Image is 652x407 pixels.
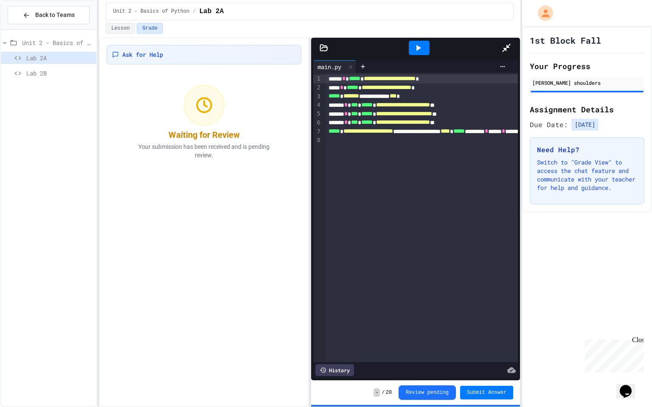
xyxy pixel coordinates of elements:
[374,388,380,397] span: -
[537,145,637,155] h3: Need Help?
[313,84,322,92] div: 2
[193,8,196,15] span: /
[313,136,322,145] div: 8
[529,3,555,23] div: My Account
[199,6,224,17] span: Lab 2A
[313,75,322,84] div: 1
[582,336,644,372] iframe: chat widget
[313,62,346,71] div: main.py
[113,8,189,15] span: Unit 2 - Basics of Python
[35,11,75,20] span: Back to Teams
[313,101,322,110] div: 4
[530,60,644,72] h2: Your Progress
[467,389,507,396] span: Submit Answer
[137,23,163,34] button: Grade
[530,120,568,130] span: Due Date:
[313,128,322,137] div: 7
[616,373,644,399] iframe: chat widget
[530,103,644,115] h2: Assignment Details
[313,92,322,101] div: 3
[128,142,281,159] p: Your submission has been received and is pending review.
[22,38,93,47] span: Unit 2 - Basics of Python
[571,119,599,131] span: [DATE]
[8,6,90,24] button: Back to Teams
[26,69,93,78] span: Lab 2B
[26,53,93,62] span: Lab 2A
[382,389,385,396] span: /
[386,389,392,396] span: 20
[106,23,135,34] button: Lesson
[537,158,637,192] p: Switch to "Grade View" to access the chat feature and communicate with your teacher for help and ...
[532,79,642,86] div: [PERSON_NAME] shoulders
[399,385,456,400] button: Review pending
[460,386,514,399] button: Submit Answer
[169,129,240,141] div: Waiting for Review
[122,50,163,59] span: Ask for Help
[313,119,322,128] div: 6
[313,60,356,73] div: main.py
[313,110,322,119] div: 5
[3,3,59,54] div: Chat with us now!Close
[530,34,601,46] h1: 1st Block Fall
[315,364,354,376] div: History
